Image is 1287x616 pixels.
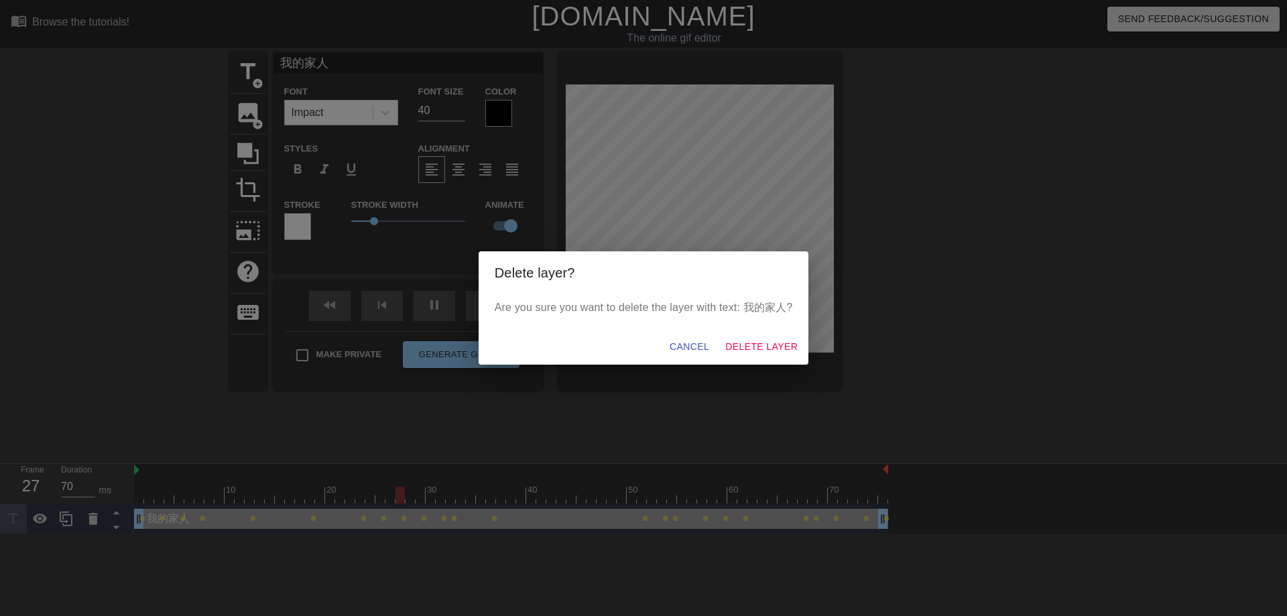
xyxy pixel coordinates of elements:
[725,338,798,355] span: Delete Layer
[495,262,792,284] h2: Delete layer?
[720,334,803,359] button: Delete Layer
[664,334,715,359] button: Cancel
[670,338,709,355] span: Cancel
[495,300,792,316] p: Are you sure you want to delete the layer with text: 我的家人?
